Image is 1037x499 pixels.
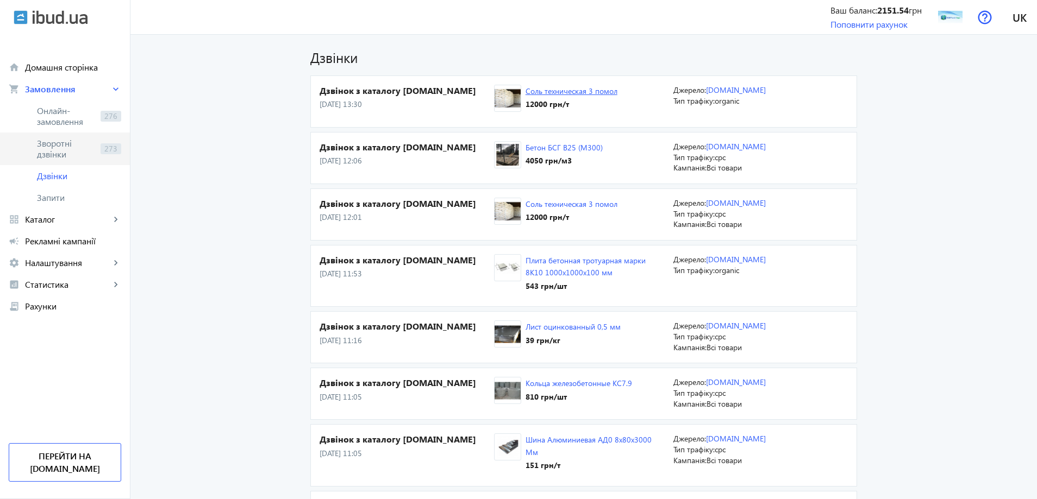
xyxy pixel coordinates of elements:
[320,141,494,153] h4: Дзвінок з каталогу [DOMAIN_NAME]
[673,141,706,151] span: Джерело:
[706,433,766,444] a: [DOMAIN_NAME]
[110,279,121,290] mat-icon: keyboard_arrow_right
[320,335,494,346] p: [DATE] 11:16
[673,444,715,454] span: Тип трафіку:
[9,257,20,268] mat-icon: settings
[25,214,110,225] span: Каталог
[526,142,603,153] a: Бетон БСГ В25 (М300)
[320,320,494,332] h4: Дзвінок з каталогу [DOMAIN_NAME]
[707,342,742,352] span: Всі товари
[877,4,909,16] b: 2151.54
[707,162,742,173] span: Всі товари
[673,433,706,444] span: Джерело:
[25,84,110,94] span: Замовлення
[320,268,494,279] p: [DATE] 11:53
[110,84,121,94] mat-icon: keyboard_arrow_right
[830,4,922,16] div: Ваш баланс: грн
[110,257,121,268] mat-icon: keyboard_arrow_right
[9,62,20,73] mat-icon: home
[9,443,121,482] a: Перейти на [DOMAIN_NAME]
[526,255,646,277] a: Плита бетонная тротуарная марки 8К10 1000х1000х100 мм
[9,236,20,247] mat-icon: campaign
[526,281,665,292] div: 543 грн /шт
[673,198,706,208] span: Джерело:
[526,321,621,332] a: Лист оцинкованный 0,5 мм
[495,200,521,223] img: 5dd54d74e28e75840-1426928540_sol-3-pomol.jpg
[320,377,494,389] h4: Дзвінок з каталогу [DOMAIN_NAME]
[1013,10,1027,24] span: uk
[25,279,110,290] span: Статистика
[978,10,992,24] img: help.svg
[526,335,621,346] div: 39 грн /кг
[320,99,494,110] p: [DATE] 13:30
[707,399,742,409] span: Всі товари
[706,198,766,208] a: [DOMAIN_NAME]
[526,99,617,110] div: 12000 грн /т
[33,10,88,24] img: ibud_text.svg
[495,87,521,110] img: 5dd54d74e28e75840-1426928540_sol-3-pomol.jpg
[320,212,494,223] p: [DATE] 12:01
[526,460,665,471] div: 151 грн /т
[495,257,521,279] img: 5dd54ef66deb14467-1667837885_plita-betonnaya-trotuarnaya.jpg
[9,301,20,312] mat-icon: receipt_long
[526,212,617,223] div: 12000 грн /т
[938,5,963,29] img: 124745fad4796907db1583131785263-3cabc73a58.jpg
[673,96,715,106] span: Тип трафіку:
[715,265,739,275] span: organic
[320,155,494,166] p: [DATE] 12:06
[673,342,707,352] span: Кампанія:
[673,377,706,387] span: Джерело:
[25,236,121,247] span: Рекламні кампанії
[526,155,603,166] div: 4050 грн /м3
[526,391,632,402] div: 810 грн /шт
[706,377,766,387] a: [DOMAIN_NAME]
[673,399,707,409] span: Кампанія:
[707,219,742,229] span: Всі товари
[715,152,726,162] span: cpc
[526,434,652,457] a: Шина Алюминиевая АД0 8х80х3000 Мм
[320,391,494,402] p: [DATE] 11:05
[673,219,707,229] span: Кампанія:
[673,209,715,219] span: Тип трафіку:
[320,433,494,445] h4: Дзвінок з каталогу [DOMAIN_NAME]
[715,444,726,454] span: cpc
[673,152,715,162] span: Тип трафіку:
[25,301,121,312] span: Рахунки
[37,192,121,203] span: Запити
[715,388,726,398] span: cpc
[706,320,766,331] a: [DOMAIN_NAME]
[526,378,632,388] a: Кольца железобетонные КС7.9
[14,10,28,24] img: ibud.svg
[37,170,121,181] span: Дзвінки
[37,105,96,127] span: Онлайн-замовлення
[495,323,521,345] img: 972961119f19965fe4784481536659-7afeae3810.jpg
[495,144,521,166] img: 17337603656d6e74029601366703931-25b2916b5c.jpg
[25,62,121,73] span: Домашня сторінка
[25,257,110,268] span: Налаштування
[310,48,857,67] h1: Дзвінки
[37,138,96,160] span: Зворотні дзвінки
[673,254,706,264] span: Джерело:
[715,331,726,342] span: cpc
[9,279,20,290] mat-icon: analytics
[673,85,706,95] span: Джерело:
[706,85,766,95] a: [DOMAIN_NAME]
[101,143,121,154] span: 273
[706,141,766,151] a: [DOMAIN_NAME]
[706,254,766,264] a: [DOMAIN_NAME]
[715,96,739,106] span: organic
[320,85,494,97] h4: Дзвінок з каталогу [DOMAIN_NAME]
[715,209,726,219] span: cpc
[9,214,20,225] mat-icon: grid_view
[830,18,908,30] a: Поповнити рахунок
[495,436,521,458] img: 972961119fb8e8afb9317300093251-25a3581593.jpg
[673,265,715,275] span: Тип трафіку:
[526,86,617,96] a: Соль техническая 3 помол
[101,111,121,122] span: 276
[673,455,707,465] span: Кампанія:
[110,214,121,225] mat-icon: keyboard_arrow_right
[673,162,707,173] span: Кампанія:
[673,320,706,331] span: Джерело:
[495,380,521,402] img: 5dd54d6052daf9539-1631577595_koltsa-zhelezobetonnye-ks79.jpg
[320,254,494,266] h4: Дзвінок з каталогу [DOMAIN_NAME]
